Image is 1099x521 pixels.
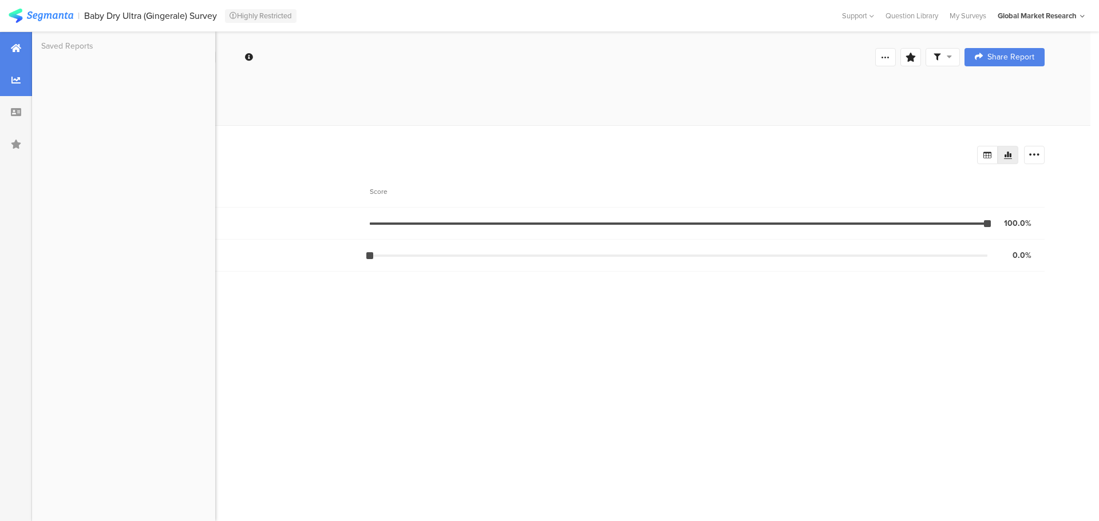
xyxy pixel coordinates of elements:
[1013,249,1031,261] div: 0.0%
[78,9,80,22] div: |
[41,40,93,52] div: Saved Reports
[842,7,874,25] div: Support
[370,186,394,197] div: Score
[1004,217,1031,229] div: 100.0%
[998,10,1077,21] div: Global Market Research
[84,10,217,21] div: Baby Dry Ultra (Gingerale) Survey
[78,75,1045,90] div: Would you like to participate?
[225,9,297,23] div: Highly Restricted
[944,10,992,21] a: My Surveys
[9,9,73,23] img: segmanta logo
[880,10,944,21] a: Question Library
[987,53,1034,61] span: Share Report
